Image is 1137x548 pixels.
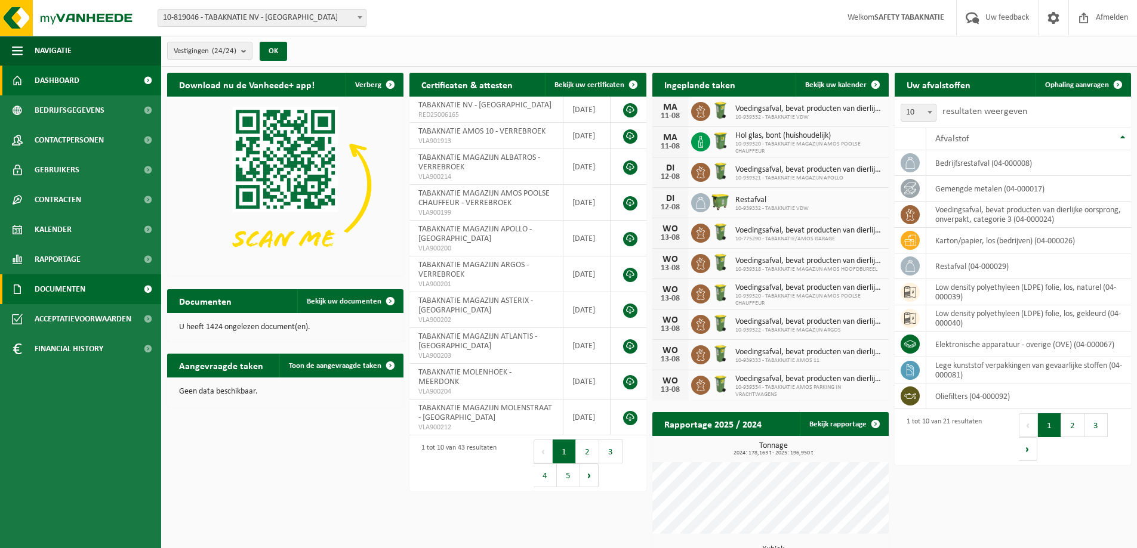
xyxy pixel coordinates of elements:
span: 10-939332 - TABAKNATIE VDW [735,205,809,212]
td: [DATE] [563,97,611,123]
div: 13-08 [658,234,682,242]
h2: Aangevraagde taken [167,354,275,377]
span: 10-939320 - TABAKNATIE MAGAZIJN AMOS POOLSE CHAUFFEUR [735,141,883,155]
img: WB-0140-HPE-GN-50 [710,222,731,242]
span: 10-939320 - TABAKNATIE MAGAZIJN AMOS POOLSE CHAUFFEUR [735,293,883,307]
span: 10-939334 - TABAKNATIE AMOS PARKING IN VRACHTWAGENS [735,384,883,398]
span: Hol glas, bont (huishoudelijk) [735,131,883,141]
div: 13-08 [658,264,682,273]
span: Kalender [35,215,72,244]
span: Documenten [35,274,85,304]
h3: Tonnage [658,442,889,456]
span: RED25006165 [418,110,553,120]
button: Previous [1019,413,1038,437]
div: WO [658,346,682,355]
span: 10-939318 - TABAKNATIE MAGAZIJN AMOS HOOFDBUREEL [735,266,883,273]
div: 13-08 [658,295,682,303]
span: VLA900199 [418,208,553,218]
td: low density polyethyleen (LDPE) folie, los, naturel (04-000039) [926,279,1131,305]
h2: Ingeplande taken [652,73,747,96]
span: Voedingsafval, bevat producten van dierlijke oorsprong, onverpakt, categorie 3 [735,317,883,327]
div: 13-08 [658,355,682,364]
span: Verberg [355,81,381,89]
td: low density polyethyleen (LDPE) folie, los, gekleurd (04-000040) [926,305,1131,332]
span: TABAKNATIE MAGAZIJN ASTERIX - [GEOGRAPHIC_DATA] [418,296,533,315]
td: elektronische apparatuur - overige (OVE) (04-000067) [926,332,1131,357]
td: [DATE] [563,400,611,435]
div: 13-08 [658,386,682,394]
img: WB-0140-HPE-GN-50 [710,374,731,394]
span: VLA900214 [418,172,553,182]
span: VLA900202 [418,315,553,325]
td: [DATE] [563,221,611,256]
button: 2 [576,439,599,463]
a: Bekijk uw kalender [796,73,888,97]
span: Bedrijfsgegevens [35,95,104,125]
span: VLA900203 [418,351,553,361]
span: VLA900201 [418,280,553,289]
span: 2024: 178,163 t - 2025: 196,950 t [658,450,889,456]
span: Ophaling aanvragen [1045,81,1109,89]
span: VLA900212 [418,423,553,432]
a: Bekijk uw certificaten [545,73,645,97]
span: Contactpersonen [35,125,104,155]
span: Bekijk uw documenten [307,298,381,305]
span: Voedingsafval, bevat producten van dierlijke oorsprong, onverpakt, categorie 3 [735,374,883,384]
a: Toon de aangevraagde taken [279,354,402,377]
td: [DATE] [563,292,611,328]
span: Rapportage [35,244,81,274]
div: 1 tot 10 van 43 resultaten [415,438,497,488]
button: Next [580,463,599,487]
button: 2 [1061,413,1084,437]
span: 10 [901,104,936,122]
label: resultaten weergeven [942,107,1027,116]
div: MA [658,133,682,143]
span: Voedingsafval, bevat producten van dierlijke oorsprong, onverpakt, categorie 3 [735,283,883,293]
span: Vestigingen [174,42,236,60]
span: TABAKNATIE MAGAZIJN ARGOS - VERREBROEK [418,261,529,279]
span: 10-939321 - TABAKNATIE MAGAZIJN APOLLO [735,175,883,182]
span: Voedingsafval, bevat producten van dierlijke oorsprong, onverpakt, categorie 3 [735,226,883,236]
span: TABAKNATIE MOLENHOEK - MEERDONK [418,368,512,386]
button: OK [260,42,287,61]
td: [DATE] [563,328,611,364]
button: Next [1019,437,1037,461]
button: 3 [1084,413,1108,437]
span: Restafval [735,196,809,205]
span: Afvalstof [935,134,969,144]
span: TABAKNATIE MAGAZIJN ALBATROS - VERREBROEK [418,153,540,172]
span: 10-819046 - TABAKNATIE NV - ANTWERPEN [158,9,366,27]
button: Verberg [346,73,402,97]
span: TABAKNATIE MAGAZIJN APOLLO - [GEOGRAPHIC_DATA] [418,225,532,243]
img: Download de VHEPlus App [167,97,403,274]
td: [DATE] [563,256,611,292]
span: VLA900200 [418,244,553,253]
div: WO [658,224,682,234]
span: Gebruikers [35,155,79,185]
img: WB-0140-HPE-GN-50 [710,161,731,181]
span: Toon de aangevraagde taken [289,362,381,370]
img: WB-0140-HPE-GN-50 [710,283,731,303]
div: WO [658,255,682,264]
div: DI [658,163,682,173]
span: 10-939333 - TABAKNATIE AMOS 11 [735,357,883,364]
span: VLA900204 [418,387,553,397]
span: Bekijk uw certificaten [554,81,624,89]
span: 10-939332 - TABAKNATIE VDW [735,114,883,121]
h2: Certificaten & attesten [409,73,525,96]
div: 11-08 [658,143,682,151]
div: 1 tot 10 van 21 resultaten [901,412,982,462]
p: U heeft 1424 ongelezen document(en). [179,323,392,332]
div: MA [658,103,682,112]
td: voedingsafval, bevat producten van dierlijke oorsprong, onverpakt, categorie 3 (04-000024) [926,202,1131,228]
img: WB-1100-HPE-GN-51 [710,191,731,212]
a: Bekijk uw documenten [297,289,402,313]
td: gemengde metalen (04-000017) [926,176,1131,202]
td: restafval (04-000029) [926,253,1131,279]
span: Contracten [35,185,81,215]
h2: Documenten [167,289,244,312]
span: Voedingsafval, bevat producten van dierlijke oorsprong, onverpakt, categorie 3 [735,165,883,175]
div: WO [658,315,682,325]
td: [DATE] [563,123,611,149]
span: Voedingsafval, bevat producten van dierlijke oorsprong, onverpakt, categorie 3 [735,348,883,357]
